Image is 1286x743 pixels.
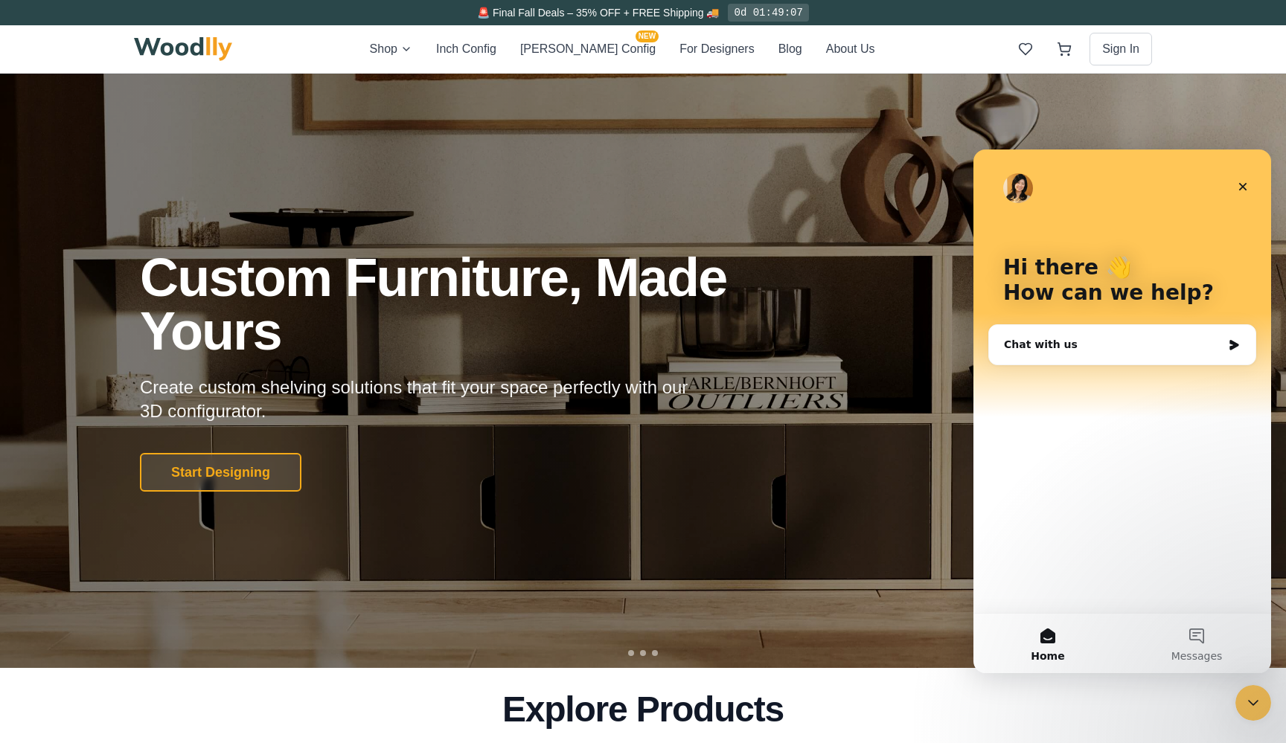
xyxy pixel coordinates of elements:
button: [PERSON_NAME] ConfigNEW [520,39,656,59]
p: Create custom shelving solutions that fit your space perfectly with our 3D configurator. [140,376,711,423]
iframe: Intercom live chat [973,149,1271,673]
button: Inch Config [436,39,496,59]
iframe: Intercom live chat [1235,685,1271,721]
h1: Custom Furniture, Made Yours [140,251,807,358]
div: 0d 01:49:07 [728,4,808,22]
span: 🚨 Final Fall Deals – 35% OFF + FREE Shipping 🚚 [477,7,719,19]
button: Shop [370,39,412,59]
h2: Explore Products [140,692,1146,727]
button: Blog [778,39,802,59]
img: Woodlly [134,37,232,61]
button: About Us [826,39,875,59]
button: Start Designing [140,453,301,492]
button: For Designers [679,39,754,59]
span: NEW [636,30,659,42]
button: Sign In [1090,33,1152,65]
